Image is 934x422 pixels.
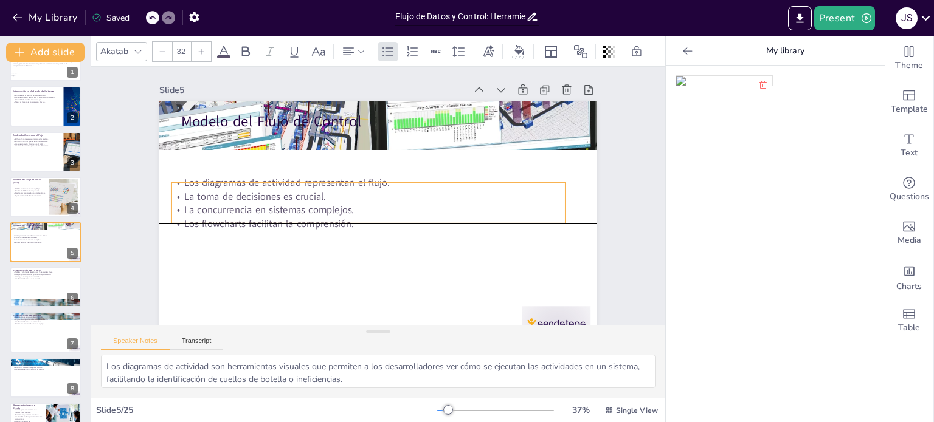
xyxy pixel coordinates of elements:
button: My Library [9,8,83,27]
p: El pseudocódigo simplifica la implementación. [13,319,78,321]
img: 7330dabc-27bd-4002-bf70-31be429dc1ea.png [676,76,772,86]
p: Los diagramas de estados son herramientas visuales. [13,409,42,413]
div: Get real-time input from your audience [885,168,933,211]
button: Export to PowerPoint [788,6,812,30]
div: 7 [67,338,78,349]
p: Modelado Orientado al Flujo [13,134,60,137]
p: La representación clara mejora el análisis. [13,143,60,145]
span: Text [901,146,918,160]
p: Transiciones y eventos son clave. [13,413,42,416]
div: 4 [10,177,81,217]
span: Single View [616,406,658,415]
div: 6 [10,267,81,307]
div: 2 [10,86,81,126]
div: Akatab [98,43,131,60]
div: Change the overall theme [885,36,933,80]
p: La toma de decisiones es crucial. [12,236,76,239]
p: El modelado ayuda a reducir riesgos. [13,98,60,101]
p: Modelo del Flujo de Control [13,223,78,227]
p: Los diagramas de actividad representan el flujo. [192,94,558,267]
button: Add slide [6,43,85,62]
div: Add charts and graphs [885,255,933,299]
div: 8 [10,358,81,398]
span: Media [898,234,921,247]
div: Background color [510,45,528,58]
div: Add a table [885,299,933,342]
div: Layout [541,42,561,61]
span: Questions [890,190,929,203]
p: Los flowcharts facilitan la comprensión. [12,241,76,243]
p: Técnicas clave para un modelado efectivo. [13,101,60,103]
button: Transcript [170,337,224,350]
span: Position [573,44,588,59]
p: El modelado es esencial para el desarrollo. [13,94,60,97]
p: La validación es clave para el éxito del sistema. [13,145,60,147]
p: Modelo del Flujo de Datos (DFD) [13,178,46,185]
span: Theme [895,59,923,72]
div: 1 [10,41,81,81]
span: Table [898,321,920,335]
p: Modelo del Flujo de Control [224,38,592,217]
p: La claridad en la representación evita confusiones. [13,416,42,420]
p: La documentación clara es crucial. [13,278,78,281]
div: 5 [10,222,81,262]
p: Ayuda en la validación de requisitos. [13,194,46,197]
input: Insert title [395,8,526,26]
div: 1 [67,67,78,78]
div: Slide 5 [220,5,504,140]
p: Los flowcharts facilitan la comprensión. [176,131,541,304]
div: Saved [92,12,130,24]
p: Representaciones de Estado [13,404,42,410]
textarea: Los diagramas de actividad son herramientas visuales que permiten a los desarrolladores ver cómo ... [101,355,656,388]
p: Descripciones estructuradas son clave. [13,316,78,319]
div: 7 [10,312,81,352]
div: Add text boxes [885,124,933,168]
p: Facilita la comunicación con stakeholders. [13,192,46,194]
div: Add ready made slides [885,80,933,124]
span: Charts [896,280,922,293]
p: My library [697,36,873,66]
p: La documentación de eventos es crucial. [13,369,78,371]
div: 2 [67,112,78,123]
div: Slide 5 / 25 [96,404,437,416]
p: La representación de procesos mejora la comunicación. [13,96,60,98]
p: Especificación del Proceso [13,314,78,318]
div: Add images, graphics, shapes or video [885,211,933,255]
p: Especificación del Control [13,269,78,273]
p: La toma de decisiones es crucial. [187,106,552,279]
div: 3 [10,132,81,172]
div: 37 % [566,404,595,416]
p: Tablas y árboles de decisión son herramientas clave. [13,271,78,274]
div: Text effects [479,42,497,61]
button: Present [814,6,875,30]
span: Template [891,103,928,116]
p: La concurrencia en sistemas complejos. [181,118,547,291]
p: El flujo de control guía la toma de decisiones. [13,140,60,143]
p: La concurrencia en sistemas complejos. [12,239,76,241]
p: Disparadores y condiciones son esenciales. [13,364,78,366]
p: Los diagramas de actividad representan el flujo. [12,234,76,237]
p: Introducción al Modelado de Software [13,89,60,93]
p: Las reglas de negocio son esenciales. [13,276,78,278]
div: 8 [67,383,78,394]
p: El DFD representa procesos y flujos. [13,188,46,190]
p: El flujo de datos es esencial para el modelado. [13,138,60,140]
p: Identificación de eventos mediante casos de uso. [13,362,78,364]
p: Esta presentación aborda el modelado de software enfocado en el flujo de datos y el control, pres... [13,61,78,67]
p: Facilita la comunicación entre el equipo. [13,323,78,325]
div: J S [896,7,918,29]
div: 5 [67,248,78,259]
button: J S [896,6,918,30]
p: Modelo de Comportamiento [13,359,78,362]
div: 6 [67,293,78,304]
button: Speaker Notes [101,337,170,350]
p: El análisis detallado mejora el sistema. [13,366,78,369]
p: Niveles de DFD: contexto y nivel 1. [13,190,46,192]
div: 3 [67,157,78,168]
p: Las pre/postcondiciones guían el comportamiento. [13,273,78,276]
div: 4 [67,203,78,214]
p: La documentación clara evita errores. [13,321,78,324]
